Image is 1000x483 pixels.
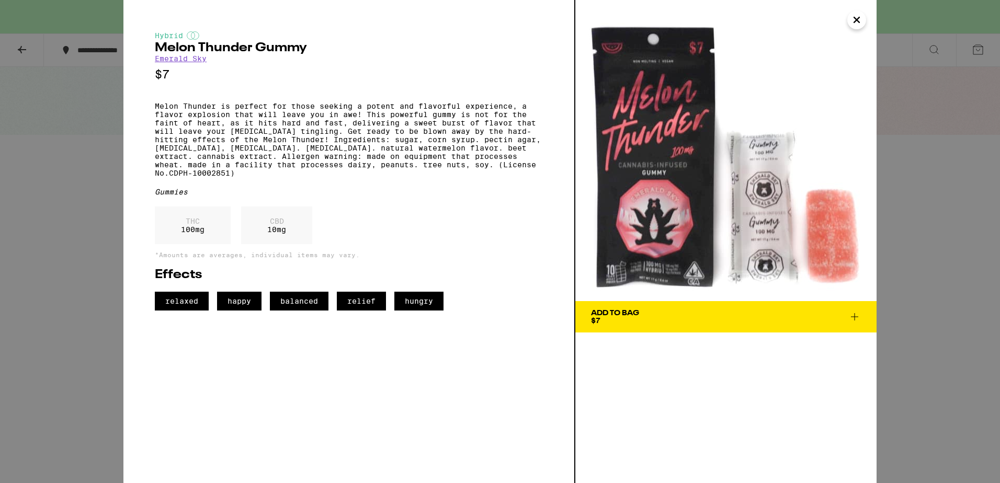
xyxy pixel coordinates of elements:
div: Hybrid [155,31,543,40]
a: Emerald Sky [155,54,207,63]
div: 10 mg [241,206,312,244]
span: relaxed [155,292,209,310]
div: Gummies [155,188,543,196]
span: $7 [591,316,600,325]
div: Add To Bag [591,309,639,317]
span: relief [337,292,386,310]
img: hybridColor.svg [187,31,199,40]
p: *Amounts are averages, individual items may vary. [155,251,543,258]
span: balanced [270,292,328,310]
button: Add To Bag$7 [575,301,877,332]
p: $7 [155,68,543,81]
span: Hi. Need any help? [6,7,75,16]
span: happy [217,292,262,310]
div: 100 mg [155,206,231,244]
p: CBD [267,217,286,225]
p: THC [181,217,204,225]
button: Close [847,10,866,29]
h2: Melon Thunder Gummy [155,42,543,54]
span: hungry [394,292,444,310]
p: Melon Thunder is perfect for those seeking a potent and flavorful experience, a flavor explosion ... [155,102,543,177]
h2: Effects [155,269,543,281]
